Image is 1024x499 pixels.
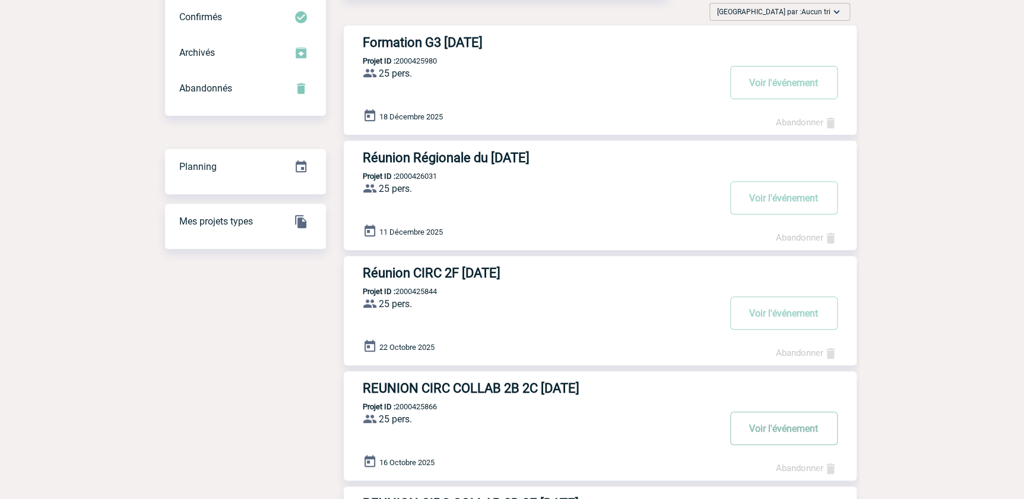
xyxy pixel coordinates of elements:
a: Réunion CIRC 2F [DATE] [344,266,857,280]
a: Abandonner [776,348,838,358]
a: Formation G3 [DATE] [344,35,857,50]
div: Retrouvez ici tous vos événements annulés [165,71,326,106]
span: 25 pers. [379,68,412,79]
p: 2000425844 [344,287,437,296]
a: REUNION CIRC COLLAB 2B 2C [DATE] [344,381,857,396]
h3: Réunion Régionale du [DATE] [363,150,719,165]
a: Réunion Régionale du [DATE] [344,150,857,165]
span: 25 pers. [379,183,412,194]
button: Voir l'événement [730,296,838,330]
b: Projet ID : [363,402,395,411]
h3: REUNION CIRC COLLAB 2B 2C [DATE] [363,381,719,396]
h3: Formation G3 [DATE] [363,35,719,50]
span: Planning [179,161,217,172]
a: Abandonner [776,463,838,473]
img: baseline_expand_more_white_24dp-b.png [830,6,842,18]
b: Projet ID : [363,56,395,65]
span: Mes projets types [179,216,253,227]
a: Planning [165,149,326,184]
span: Abandonnés [179,83,232,94]
div: Retrouvez ici tous les événements que vous avez décidé d'archiver [165,35,326,71]
h3: Réunion CIRC 2F [DATE] [363,266,719,280]
a: Abandonner [776,117,838,128]
p: 2000425866 [344,402,437,411]
a: Mes projets types [165,203,326,238]
p: 2000426031 [344,172,437,181]
a: Abandonner [776,232,838,243]
span: 25 pers. [379,298,412,309]
p: 2000425980 [344,56,437,65]
div: GESTION DES PROJETS TYPE [165,204,326,239]
button: Voir l'événement [730,66,838,99]
span: 22 Octobre 2025 [379,343,435,352]
span: Archivés [179,47,215,58]
span: Confirmés [179,11,222,23]
span: [GEOGRAPHIC_DATA] par : [717,6,830,18]
div: Retrouvez ici tous vos événements organisés par date et état d'avancement [165,149,326,185]
button: Voir l'événement [730,412,838,445]
span: 11 Décembre 2025 [379,228,443,236]
span: Aucun tri [801,8,830,16]
span: 18 Décembre 2025 [379,112,443,121]
span: 25 pers. [379,413,412,425]
button: Voir l'événement [730,181,838,214]
b: Projet ID : [363,287,395,296]
b: Projet ID : [363,172,395,181]
span: 16 Octobre 2025 [379,458,435,467]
